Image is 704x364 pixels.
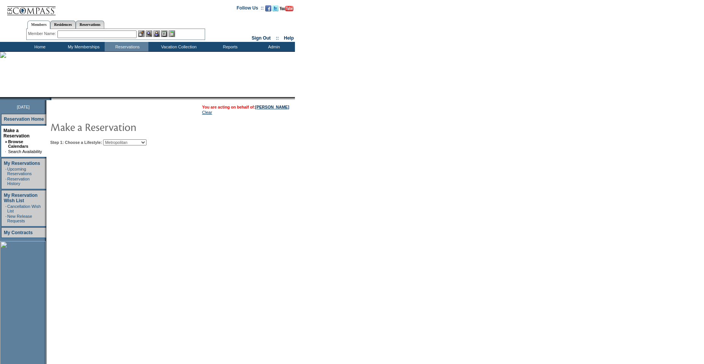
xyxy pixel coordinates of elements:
a: Reservation History [7,177,30,186]
td: · [5,177,6,186]
a: Cancellation Wish List [7,204,41,213]
a: My Contracts [4,230,33,235]
a: New Release Requests [7,214,32,223]
td: Reservations [105,42,148,51]
img: Impersonate [153,30,160,37]
td: · [5,214,6,223]
a: My Reservations [4,161,40,166]
img: View [146,30,152,37]
img: promoShadowLeftCorner.gif [49,97,51,100]
span: [DATE] [17,105,30,109]
td: Follow Us :: [237,5,264,14]
b: » [5,139,7,144]
td: · [5,149,7,154]
a: Reservation Home [4,117,44,122]
td: · [5,204,6,213]
a: Make a Reservation [3,128,30,139]
a: Search Availability [8,149,42,154]
img: pgTtlMakeReservation.gif [50,119,202,134]
img: Become our fan on Facebook [265,5,271,11]
td: Vacation Collection [148,42,207,51]
img: b_calculator.gif [169,30,175,37]
td: · [5,167,6,176]
span: You are acting on behalf of: [202,105,289,109]
a: [PERSON_NAME] [255,105,289,109]
a: Sign Out [252,35,271,41]
b: Step 1: Choose a Lifestyle: [50,140,102,145]
img: Reservations [161,30,167,37]
a: Subscribe to our YouTube Channel [280,8,293,12]
div: Member Name: [28,30,57,37]
a: Reservations [76,21,104,29]
td: My Memberships [61,42,105,51]
a: Residences [50,21,76,29]
a: My Reservation Wish List [4,193,38,203]
a: Help [284,35,294,41]
a: Follow us on Twitter [272,8,279,12]
img: blank.gif [51,97,52,100]
td: Admin [251,42,295,51]
a: Browse Calendars [8,139,28,148]
img: Follow us on Twitter [272,5,279,11]
a: Upcoming Reservations [7,167,32,176]
a: Members [27,21,51,29]
td: Reports [207,42,251,51]
span: :: [276,35,279,41]
a: Clear [202,110,212,115]
td: Home [17,42,61,51]
img: b_edit.gif [138,30,145,37]
a: Become our fan on Facebook [265,8,271,12]
img: Subscribe to our YouTube Channel [280,6,293,11]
